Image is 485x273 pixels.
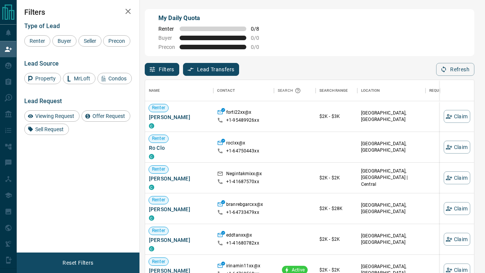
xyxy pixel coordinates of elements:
button: Refresh [436,63,474,76]
p: $2K - $2K [319,236,354,243]
div: condos.ca [149,215,154,221]
div: Location [357,80,426,101]
p: +1- 64750443xx [226,148,259,154]
div: Sell Request [24,124,69,135]
p: Negintakmixx@x [226,171,262,179]
div: Requests [429,80,449,101]
div: Name [149,80,160,101]
div: condos.ca [149,185,154,190]
div: Offer Request [81,110,130,122]
div: Precon [103,35,130,47]
p: roclxx@x [226,140,245,148]
p: [GEOGRAPHIC_DATA], [GEOGRAPHIC_DATA] [361,110,422,123]
p: forti22xx@x [226,109,251,117]
p: irinamin11xx@x [226,263,260,271]
p: My Daily Quota [158,14,268,23]
span: Lead Request [24,97,62,105]
div: Seller [78,35,102,47]
span: 0 / 0 [251,35,268,41]
button: Claim [444,202,470,215]
span: Renter [149,197,168,203]
p: branrebgarcxx@x [226,201,263,209]
div: Search [278,80,303,101]
span: Sell Request [33,126,66,132]
span: Property [33,75,58,82]
span: [PERSON_NAME] [149,175,210,182]
div: Location [361,80,380,101]
div: Viewing Request [24,110,80,122]
p: [GEOGRAPHIC_DATA], [GEOGRAPHIC_DATA] [361,233,422,246]
div: Contact [213,80,274,101]
button: Filters [145,63,179,76]
span: 0 / 0 [251,44,268,50]
p: [GEOGRAPHIC_DATA], [GEOGRAPHIC_DATA] [361,141,422,154]
p: +1- 41680782xx [226,240,259,246]
span: Offer Request [90,113,128,119]
div: Name [145,80,213,101]
p: $2K - $3K [319,113,354,120]
p: $2K - $28K [319,205,354,212]
button: Claim [444,110,470,123]
button: Reset Filters [58,256,98,269]
span: Seller [81,38,99,44]
div: Buyer [52,35,77,47]
span: Viewing Request [33,113,77,119]
p: eddtanxx@x [226,232,252,240]
p: +1- 95489926xx [226,117,259,124]
div: MrLoft [63,73,95,84]
span: Renter [149,259,168,265]
span: Lead Source [24,60,59,67]
div: condos.ca [149,154,154,159]
span: Condos [106,75,129,82]
h2: Filters [24,8,132,17]
span: Renter [149,105,168,111]
button: Claim [444,233,470,246]
span: [PERSON_NAME] [149,236,210,244]
span: Type of Lead [24,22,60,30]
div: Search Range [316,80,357,101]
div: condos.ca [149,123,154,129]
span: Renter [149,166,168,173]
span: Renter [149,227,168,234]
span: [PERSON_NAME] [149,206,210,213]
div: Search Range [319,80,348,101]
span: Buyer [158,35,175,41]
span: Ro Clo [149,144,210,152]
div: Condos [97,73,132,84]
p: [GEOGRAPHIC_DATA], [GEOGRAPHIC_DATA] | Central [361,168,422,187]
button: Claim [444,171,470,184]
div: Contact [217,80,235,101]
span: 0 / 8 [251,26,268,32]
div: Renter [24,35,50,47]
span: Renter [149,135,168,142]
button: Claim [444,141,470,154]
p: +1- 41687570xx [226,179,259,185]
button: Lead Transfers [183,63,239,76]
p: $2K - $2K [319,174,354,181]
span: Precon [106,38,128,44]
span: Renter [158,26,175,32]
span: Precon [158,44,175,50]
span: [PERSON_NAME] [149,113,210,121]
p: [GEOGRAPHIC_DATA], [GEOGRAPHIC_DATA] [361,202,422,215]
div: condos.ca [149,246,154,251]
span: MrLoft [71,75,93,82]
div: Property [24,73,61,84]
span: Buyer [55,38,74,44]
p: +1- 64733479xx [226,209,259,216]
span: Renter [27,38,48,44]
